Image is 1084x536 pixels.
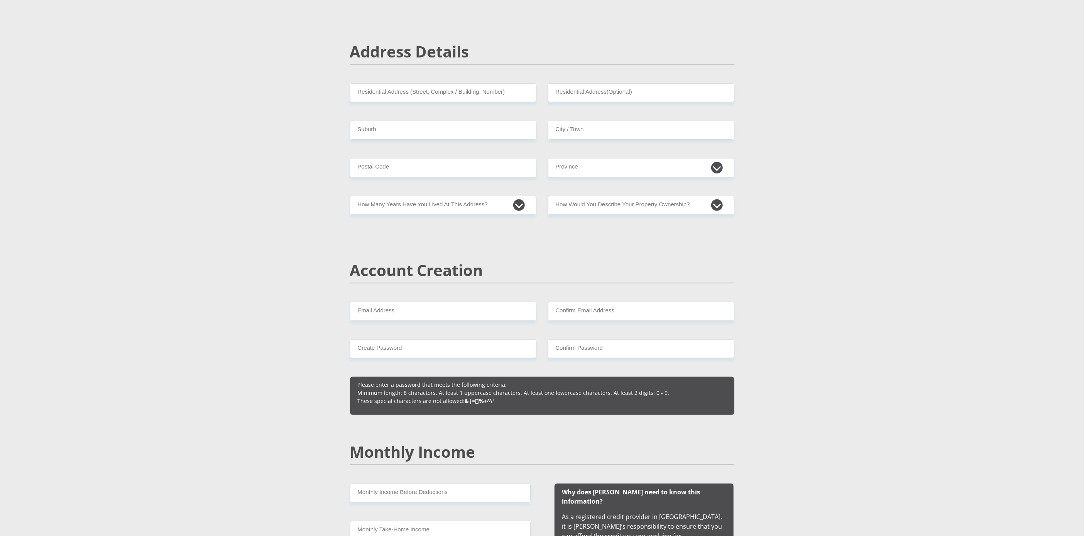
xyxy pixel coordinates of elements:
[358,381,727,405] p: Please enter a password that meets the following criteria: Minimum length: 8 characters. At least...
[350,196,536,215] select: Please select a value
[548,339,734,358] input: Confirm Password
[562,488,700,506] b: Why does [PERSON_NAME] need to know this information?
[350,158,536,177] input: Postal Code
[350,443,734,461] h2: Monthly Income
[465,397,494,405] b: &|=[]%+^\'
[548,83,734,102] input: Address line 2 (Optional)
[350,83,536,102] input: Valid residential address
[350,261,734,280] h2: Account Creation
[548,302,734,321] input: Confirm Email Address
[548,121,734,140] input: City
[548,158,734,177] select: Please Select a Province
[350,339,536,358] input: Create Password
[350,121,536,140] input: Suburb
[350,42,734,61] h2: Address Details
[350,302,536,321] input: Email Address
[350,484,531,502] input: Monthly Income Before Deductions
[548,196,734,215] select: Please select a value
